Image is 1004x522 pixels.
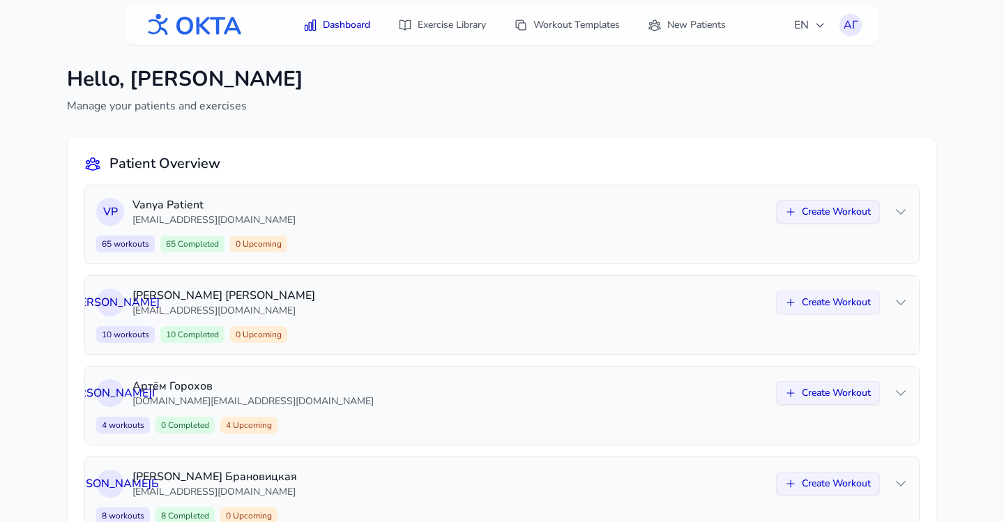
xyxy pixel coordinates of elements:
h2: Patient Overview [109,154,220,174]
span: 65 [96,236,155,252]
span: О [PERSON_NAME] [61,294,160,311]
span: Completed [176,329,219,340]
p: Manage your patients and exercises [67,98,303,114]
p: Артём Горохов [132,378,768,394]
span: EN [794,17,826,33]
span: workouts [107,510,144,521]
button: АГ [839,14,862,36]
span: V P [103,204,118,220]
h1: Hello, [PERSON_NAME] [67,67,303,92]
p: [DOMAIN_NAME][EMAIL_ADDRESS][DOMAIN_NAME] [132,394,768,408]
span: 10 [160,326,225,343]
span: Completed [176,238,219,250]
p: [EMAIL_ADDRESS][DOMAIN_NAME] [132,485,768,499]
span: 4 [220,417,277,433]
span: 10 [96,326,155,343]
p: [EMAIL_ADDRESS][DOMAIN_NAME] [132,213,768,227]
button: Create Workout [776,200,880,224]
button: Create Workout [776,472,880,496]
button: Create Workout [776,381,880,405]
span: workouts [112,329,149,340]
img: OKTA logo [142,7,243,43]
a: Workout Templates [505,13,628,38]
span: workouts [107,420,144,431]
span: [PERSON_NAME] Б [61,475,159,492]
p: [EMAIL_ADDRESS][DOMAIN_NAME] [132,304,768,318]
p: Vanya Patient [132,197,768,213]
span: [PERSON_NAME] Г [62,385,158,401]
p: [PERSON_NAME] Брановицкая [132,468,768,485]
a: Exercise Library [390,13,494,38]
span: 0 [230,236,287,252]
p: [PERSON_NAME] [PERSON_NAME] [132,287,768,304]
span: Completed [166,510,209,521]
span: Upcoming [241,329,282,340]
span: workouts [112,238,149,250]
button: EN [786,11,834,39]
a: New Patients [639,13,734,38]
span: 65 [160,236,225,252]
span: Completed [166,420,209,431]
span: 4 [96,417,150,433]
span: Upcoming [241,238,282,250]
span: 0 [155,417,215,433]
span: 0 [230,326,287,343]
button: Create Workout [776,291,880,314]
a: Dashboard [295,13,379,38]
span: Upcoming [231,420,272,431]
span: Upcoming [231,510,272,521]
